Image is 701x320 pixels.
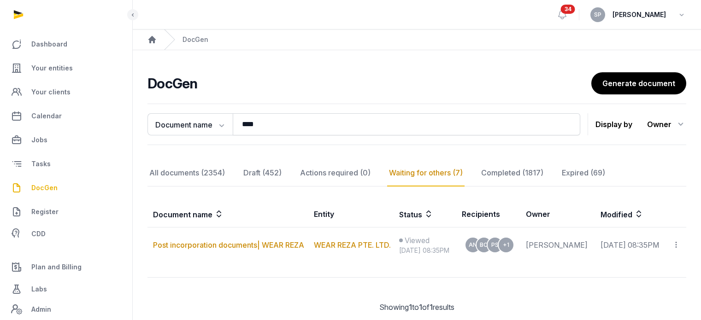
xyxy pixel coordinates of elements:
a: Plan and Billing [7,256,125,278]
div: Completed (1817) [479,160,545,186]
span: DocGen [31,182,58,193]
span: 34 [561,5,575,14]
span: Dashboard [31,39,67,50]
th: Entity [308,201,393,227]
a: DocGen [7,177,125,199]
a: Register [7,201,125,223]
a: Dashboard [7,33,125,55]
span: Jobs [31,134,47,145]
th: Document name [147,201,308,227]
button: SP [590,7,605,22]
div: Draft (452) [242,160,283,186]
th: Status [394,201,456,227]
span: BO [480,242,488,248]
th: Modified [595,201,686,227]
span: Viewed [405,235,430,246]
span: +1 [503,242,509,248]
div: [DATE] 08:35PM [399,246,451,255]
div: Expired (69) [560,160,607,186]
a: Generate document [591,72,686,94]
span: SP [594,12,601,17]
a: WEAR REZA PTE. LTD. [314,240,391,250]
div: Waiting for others (7) [387,160,465,186]
a: Jobs [7,129,125,151]
span: AN [469,242,477,248]
a: Post incorporation documents| WEAR REZA [153,240,304,250]
a: Tasks [7,153,125,175]
button: Document name [147,113,233,135]
a: Calendar [7,105,125,127]
div: Actions required (0) [298,160,372,186]
div: Owner [647,117,686,132]
span: Labs [31,284,47,295]
p: Display by [595,117,632,132]
span: PS [491,242,499,248]
span: Admin [31,304,51,315]
span: Calendar [31,111,62,122]
div: All documents (2354) [147,160,227,186]
span: 1 [430,303,433,312]
span: Your clients [31,87,71,98]
nav: Breadcrumb [133,29,701,50]
span: 1 [409,303,412,312]
span: Register [31,206,59,217]
a: Admin [7,300,125,319]
th: Recipients [456,201,520,227]
td: [DATE] 08:35PM [595,227,666,263]
span: Tasks [31,158,51,169]
th: Owner [520,201,595,227]
span: Plan and Billing [31,262,82,273]
span: CDD [31,228,46,239]
nav: Tabs [147,160,686,186]
h2: DocGen [147,75,591,92]
div: Showing to of results [147,302,686,313]
div: DocGen [183,35,208,44]
span: Your entities [31,63,73,74]
span: 1 [419,303,422,312]
a: Your clients [7,81,125,103]
a: CDD [7,225,125,243]
a: Labs [7,278,125,300]
span: [PERSON_NAME] [613,9,666,20]
td: [PERSON_NAME] [520,227,595,263]
a: Your entities [7,57,125,79]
